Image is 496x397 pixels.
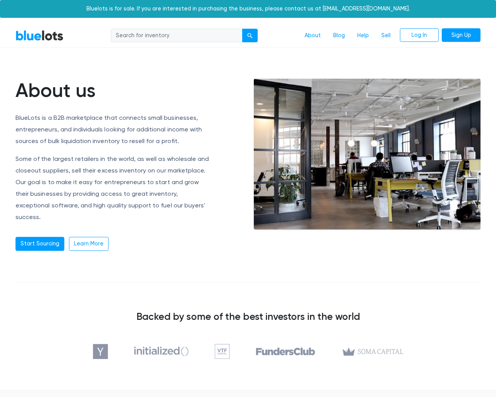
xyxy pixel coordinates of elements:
[298,28,327,43] a: About
[111,29,243,43] input: Search for inventory
[15,79,211,102] h1: About us
[327,28,351,43] a: Blog
[93,344,403,359] img: investors-5810ae37ad836bd4b514f5b0925ed1975c51720d37f783dda43536e0f67d61f6.png
[254,79,480,230] img: office-e6e871ac0602a9b363ffc73e1d17013cb30894adc08fbdb38787864bb9a1d2fe.jpg
[15,153,211,223] p: Some of the largest retailers in the world, as well as wholesale and closeout suppliers, sell the...
[69,237,108,251] a: Learn More
[400,28,439,42] a: Log In
[15,30,64,41] a: BlueLots
[442,28,480,42] a: Sign Up
[15,112,211,147] p: BlueLots is a B2B marketplace that connects small businesses, entrepreneurs, and individuals look...
[15,237,64,251] a: Start Sourcing
[15,311,480,322] h3: Backed by some of the best investors in the world
[351,28,375,43] a: Help
[375,28,397,43] a: Sell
